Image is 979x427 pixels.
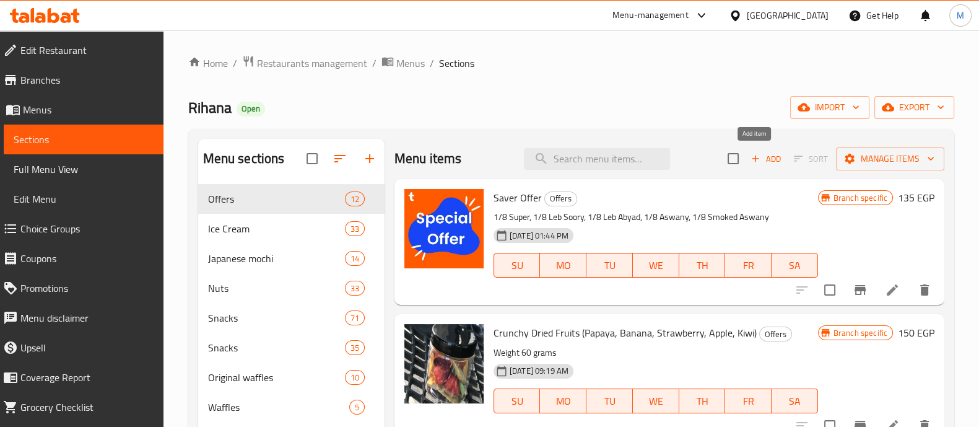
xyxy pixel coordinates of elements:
[845,275,875,305] button: Branch-specific-item
[20,281,154,296] span: Promotions
[237,102,265,117] div: Open
[346,193,364,205] span: 12
[198,184,385,214] div: Offers12
[345,221,365,236] div: items
[545,257,581,275] span: MO
[800,100,859,115] span: import
[208,310,345,325] span: Snacks
[345,340,365,355] div: items
[350,402,364,413] span: 5
[910,275,939,305] button: delete
[203,149,285,168] h2: Menu sections
[372,56,376,71] li: /
[499,392,536,410] span: SU
[404,189,484,268] img: Saver Offer
[746,149,786,169] button: Add
[505,230,573,242] span: [DATE] 01:44 PM
[846,151,934,167] span: Manage items
[346,372,364,384] span: 10
[237,103,265,114] span: Open
[20,43,154,58] span: Edit Restaurant
[494,324,757,342] span: Crunchy Dried Fruits (Papaya, Banana, Strawberry, Apple, Kiwi)
[346,253,364,265] span: 14
[208,251,345,266] span: Japanese mochi
[730,392,767,410] span: FR
[394,149,462,168] h2: Menu items
[772,253,818,278] button: SA
[4,184,163,214] a: Edit Menu
[725,253,772,278] button: FR
[198,392,385,422] div: Waffles5
[188,56,228,71] a: Home
[885,283,900,297] a: Edit menu item
[198,363,385,392] div: Original waffles10
[494,253,541,278] button: SU
[836,147,944,170] button: Manage items
[20,340,154,355] span: Upsell
[505,365,573,377] span: [DATE] 09:19 AM
[545,392,581,410] span: MO
[208,340,345,355] div: Snacks
[874,96,954,119] button: export
[20,251,154,266] span: Coupons
[638,257,674,275] span: WE
[198,214,385,244] div: Ice Cream33
[749,152,783,166] span: Add
[544,191,577,206] div: Offers
[790,96,869,119] button: import
[684,257,721,275] span: TH
[612,8,689,23] div: Menu-management
[829,327,892,339] span: Branch specific
[591,392,628,410] span: TU
[208,370,345,385] div: Original waffles
[586,253,633,278] button: TU
[684,392,721,410] span: TH
[198,333,385,363] div: Snacks35
[396,56,425,71] span: Menus
[720,146,746,172] span: Select section
[198,273,385,303] div: Nuts33
[345,191,365,206] div: items
[198,303,385,333] div: Snacks71
[759,327,792,341] div: Offers
[208,221,345,236] span: Ice Cream
[633,389,679,413] button: WE
[957,9,964,22] span: M
[242,55,367,71] a: Restaurants management
[208,281,345,296] span: Nuts
[633,253,679,278] button: WE
[23,102,154,117] span: Menus
[499,257,536,275] span: SU
[404,324,484,403] img: Crunchy Dried Fruits (Papaya, Banana, Strawberry, Apple, Kiwi)
[679,389,726,413] button: TH
[345,310,365,325] div: items
[208,191,345,206] span: Offers
[257,56,367,71] span: Restaurants management
[299,146,325,172] span: Select all sections
[381,55,425,71] a: Menus
[14,132,154,147] span: Sections
[777,392,813,410] span: SA
[345,281,365,296] div: items
[494,389,541,413] button: SU
[725,389,772,413] button: FR
[540,389,586,413] button: MO
[233,56,237,71] li: /
[20,221,154,236] span: Choice Groups
[760,327,791,341] span: Offers
[198,244,385,273] div: Japanese mochi14
[4,154,163,184] a: Full Menu View
[898,324,934,341] h6: 150 EGP
[777,257,813,275] span: SA
[14,162,154,177] span: Full Menu View
[772,389,818,413] button: SA
[730,257,767,275] span: FR
[355,144,385,174] button: Add section
[494,209,818,225] p: 1/8 Super, 1/8 Leb Soory, 1/8 Leb Abyad, 1/8 Aswany, 1/8 Smoked Aswany
[20,370,154,385] span: Coverage Report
